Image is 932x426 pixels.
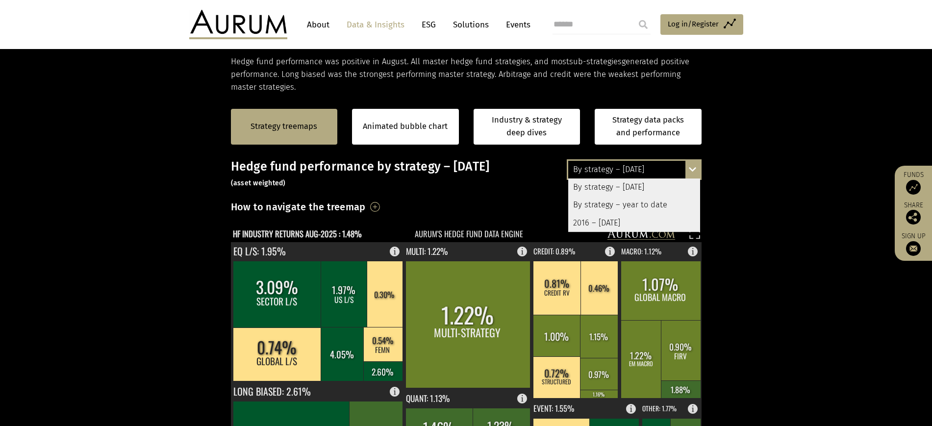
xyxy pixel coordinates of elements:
span: sub-strategies [569,57,622,66]
a: ESG [417,16,441,34]
a: Events [501,16,530,34]
a: Data & Insights [342,16,409,34]
img: Share this post [906,210,921,225]
a: Funds [900,171,927,195]
a: Log in/Register [660,14,743,35]
div: 2016 – [DATE] [568,214,700,232]
div: Share [900,202,927,225]
input: Submit [633,15,653,34]
a: Strategy data packs and performance [595,109,702,145]
h3: How to navigate the treemap [231,199,366,215]
a: About [302,16,334,34]
a: Industry & strategy deep dives [474,109,580,145]
img: Aurum [189,10,287,39]
a: Animated bubble chart [363,120,448,133]
div: By strategy – [DATE] [568,178,700,196]
span: Log in/Register [668,18,719,30]
img: Access Funds [906,180,921,195]
a: Sign up [900,232,927,256]
div: By strategy – [DATE] [568,161,700,178]
img: Sign up to our newsletter [906,241,921,256]
div: By strategy – year to date [568,196,700,214]
small: (asset weighted) [231,179,286,187]
a: Strategy treemaps [251,120,317,133]
p: Hedge fund performance was positive in August. All master hedge fund strategies, and most generat... [231,55,702,94]
a: Solutions [448,16,494,34]
h3: Hedge fund performance by strategy – [DATE] [231,159,702,189]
